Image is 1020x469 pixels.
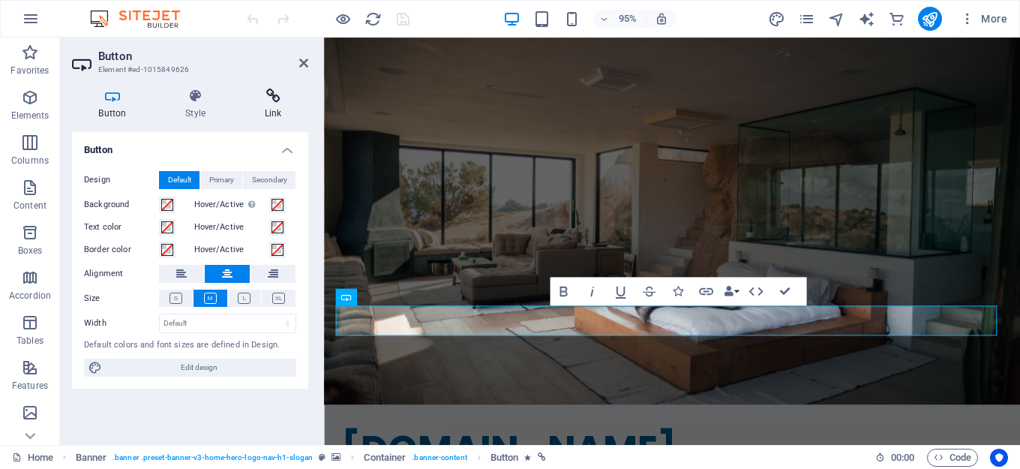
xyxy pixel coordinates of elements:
button: Italic (Ctrl+I) [579,277,606,305]
label: Width [84,319,159,327]
a: Click to cancel selection. Double-click to open Pages [12,449,53,467]
h4: Style [159,89,238,120]
span: . banner-content [412,449,466,467]
button: Icons [664,277,691,305]
button: commerce [888,10,906,28]
button: Code [927,449,978,467]
i: Element contains an animation [524,453,531,461]
img: Editor Logo [86,10,199,28]
button: 95% [593,10,646,28]
p: Elements [11,110,49,122]
i: Design (Ctrl+Alt+Y) [768,11,785,28]
button: Bold (Ctrl+B) [550,277,577,305]
label: Border color [84,241,159,259]
label: Text color [84,218,159,236]
p: Content [13,200,46,212]
button: Strikethrough [636,277,663,305]
h4: Button [72,132,308,159]
span: : [901,452,904,463]
h4: Link [238,89,308,120]
i: This element contains a background [331,453,340,461]
span: More [960,11,1007,26]
h6: Session time [875,449,915,467]
span: Click to select. Double-click to edit [364,449,406,467]
p: Boxes [18,245,43,257]
span: 00 00 [891,449,914,467]
label: Hover/Active [194,241,269,259]
button: Click here to leave preview mode and continue editing [334,10,352,28]
button: navigator [828,10,846,28]
span: Primary [209,171,234,189]
i: Navigator [828,11,845,28]
button: Link [693,277,720,305]
span: Click to select. Double-click to edit [490,449,519,467]
div: Default colors and font sizes are defined in Design. [84,339,296,352]
label: Size [84,290,159,308]
span: Click to select. Double-click to edit [76,449,107,467]
i: AI Writer [858,11,875,28]
span: Code [934,449,971,467]
button: More [954,7,1013,31]
button: Default [159,171,199,189]
label: Hover/Active [194,218,269,236]
label: Design [84,171,159,189]
button: Secondary [243,171,295,189]
i: Commerce [888,11,905,28]
i: On resize automatically adjust zoom level to fit chosen device. [655,12,668,26]
p: Tables [16,335,43,347]
span: Default [168,171,191,189]
p: Images [15,425,46,437]
p: Columns [11,155,49,167]
p: Features [12,380,48,392]
button: Data Bindings [721,277,742,305]
span: . banner .preset-banner-v3-home-hero-logo-nav-h1-slogan [112,449,313,467]
i: This element is linked [538,453,546,461]
h3: Element #ed-1015849626 [98,63,278,77]
span: Edit design [106,359,292,377]
label: Hover/Active [194,196,269,214]
button: Underline (Ctrl+U) [607,277,634,305]
p: Accordion [9,290,51,302]
nav: breadcrumb [76,449,546,467]
button: text_generator [858,10,876,28]
button: reload [364,10,382,28]
label: Alignment [84,265,159,283]
button: Edit design [84,359,296,377]
button: publish [918,7,942,31]
p: Favorites [10,65,49,77]
button: Confirm (Ctrl+⏎) [771,277,798,305]
i: Publish [921,11,938,28]
button: design [768,10,786,28]
h2: Button [98,50,308,63]
button: HTML [742,277,769,305]
button: Usercentrics [990,449,1008,467]
span: Secondary [252,171,287,189]
label: Background [84,196,159,214]
i: Reload page [364,11,382,28]
h4: Button [72,89,159,120]
i: This element is a customizable preset [319,453,325,461]
button: Primary [200,171,242,189]
button: pages [798,10,816,28]
h6: 95% [616,10,640,28]
i: Pages (Ctrl+Alt+S) [798,11,815,28]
